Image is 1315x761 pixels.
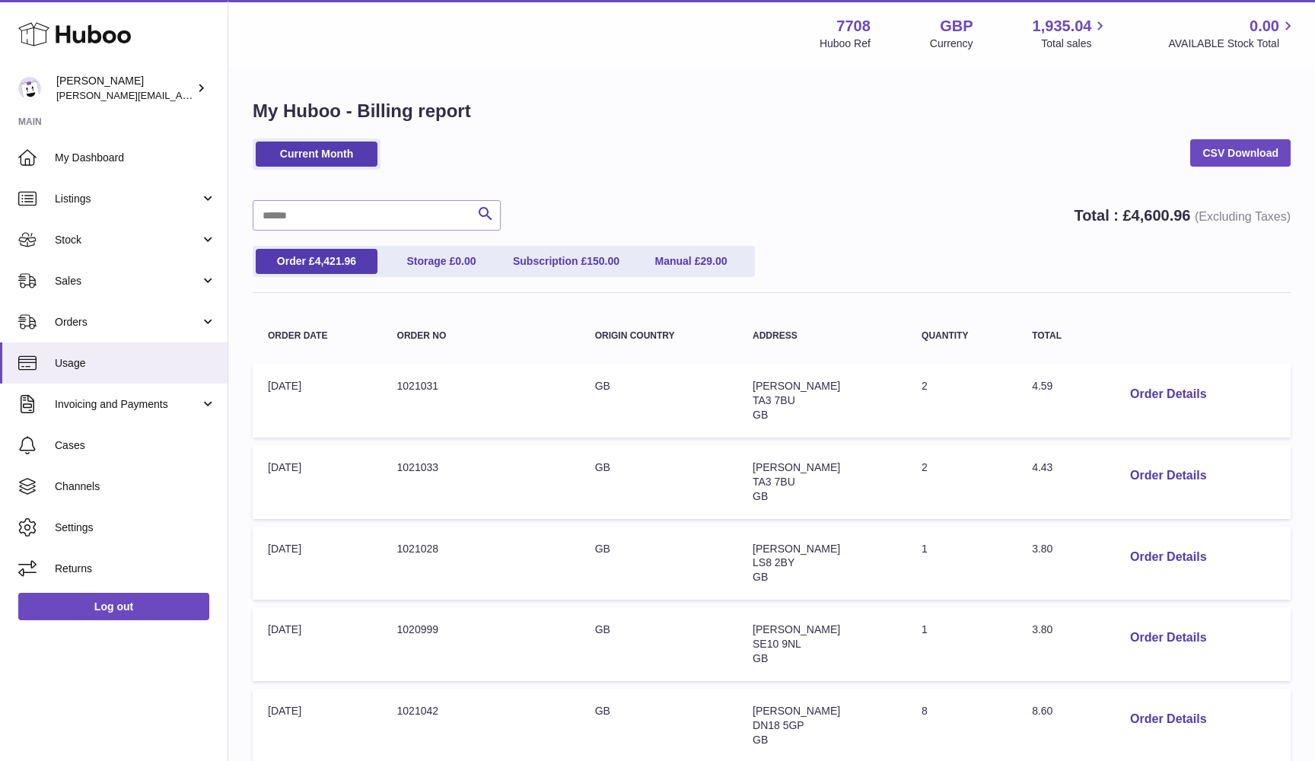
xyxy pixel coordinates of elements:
[630,249,752,274] a: Manual £29.00
[55,356,216,371] span: Usage
[55,274,200,288] span: Sales
[1032,461,1052,473] span: 4.43
[737,316,906,356] th: Address
[55,192,200,206] span: Listings
[940,16,973,37] strong: GBP
[587,255,619,267] span: 150.00
[753,543,840,555] span: [PERSON_NAME]
[253,364,382,438] td: [DATE]
[18,77,41,100] img: victor@erbology.co
[455,255,476,267] span: 0.00
[55,233,200,247] span: Stock
[18,593,209,620] a: Log out
[253,527,382,600] td: [DATE]
[753,394,795,406] span: TA3 7BU
[382,527,580,600] td: 1021028
[753,380,840,392] span: [PERSON_NAME]
[753,490,768,502] span: GB
[1118,704,1218,735] button: Order Details
[1033,16,1110,51] a: 1,935.04 Total sales
[580,607,737,681] td: GB
[753,705,840,717] span: [PERSON_NAME]
[1168,37,1297,51] span: AVAILABLE Stock Total
[1118,379,1218,410] button: Order Details
[580,527,737,600] td: GB
[1032,543,1052,555] span: 3.80
[505,249,627,274] a: Subscription £150.00
[253,607,382,681] td: [DATE]
[1118,460,1218,492] button: Order Details
[1032,380,1052,392] span: 4.59
[753,556,794,568] span: LS8 2BY
[1033,16,1092,37] span: 1,935.04
[700,255,727,267] span: 29.00
[906,445,1017,519] td: 2
[580,445,737,519] td: GB
[836,16,871,37] strong: 7708
[906,316,1017,356] th: Quantity
[753,409,768,421] span: GB
[906,364,1017,438] td: 2
[56,89,305,101] span: [PERSON_NAME][EMAIL_ADDRESS][DOMAIN_NAME]
[1132,207,1191,224] span: 4,600.96
[753,461,840,473] span: [PERSON_NAME]
[753,719,804,731] span: DN18 5GP
[1118,542,1218,573] button: Order Details
[315,255,357,267] span: 4,421.96
[906,527,1017,600] td: 1
[253,316,382,356] th: Order Date
[1041,37,1109,51] span: Total sales
[1195,210,1291,223] span: (Excluding Taxes)
[56,74,193,103] div: [PERSON_NAME]
[1118,622,1218,654] button: Order Details
[382,364,580,438] td: 1021031
[256,142,377,167] a: Current Month
[55,315,200,330] span: Orders
[253,445,382,519] td: [DATE]
[55,562,216,576] span: Returns
[380,249,502,274] a: Storage £0.00
[1250,16,1279,37] span: 0.00
[1168,16,1297,51] a: 0.00 AVAILABLE Stock Total
[55,438,216,453] span: Cases
[1017,316,1103,356] th: Total
[1032,705,1052,717] span: 8.60
[753,638,801,650] span: SE10 9NL
[1190,139,1291,167] a: CSV Download
[753,571,768,583] span: GB
[55,521,216,535] span: Settings
[256,249,377,274] a: Order £4,421.96
[382,607,580,681] td: 1020999
[580,364,737,438] td: GB
[1074,207,1291,224] strong: Total : £
[753,476,795,488] span: TA3 7BU
[382,316,580,356] th: Order no
[1032,623,1052,635] span: 3.80
[906,607,1017,681] td: 1
[55,479,216,494] span: Channels
[753,623,840,635] span: [PERSON_NAME]
[253,99,1291,123] h1: My Huboo - Billing report
[580,316,737,356] th: Origin Country
[820,37,871,51] div: Huboo Ref
[753,652,768,664] span: GB
[930,37,973,51] div: Currency
[55,151,216,165] span: My Dashboard
[753,734,768,746] span: GB
[55,397,200,412] span: Invoicing and Payments
[382,445,580,519] td: 1021033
